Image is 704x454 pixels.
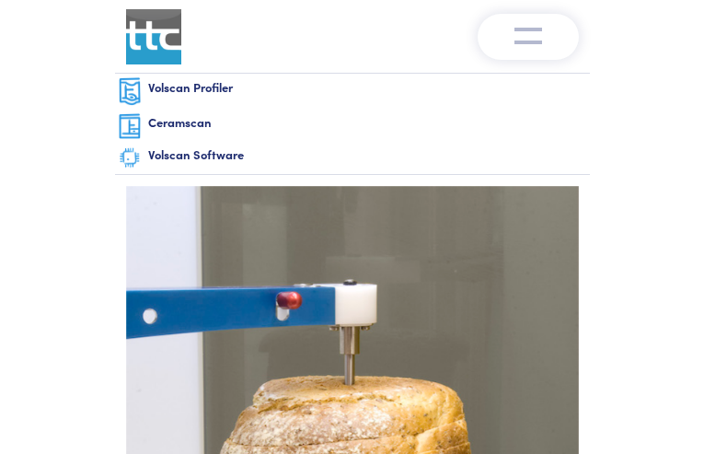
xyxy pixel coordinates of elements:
h6: Ceramscan [148,114,586,131]
a: Volscan Profiler [115,74,590,110]
h6: Volscan Profiler [148,79,586,96]
img: software-graphic.png [119,146,141,169]
img: ttc_logo_1x1_v1.0.png [126,9,181,64]
img: ceramscan-nav.png [119,113,141,139]
button: Toggle navigation [478,14,579,60]
img: menu-v1.0.png [514,23,542,45]
h6: Volscan Software [148,146,586,163]
a: Ceramscan [115,110,590,143]
img: volscan-nav.png [119,77,141,106]
a: Volscan Software [115,143,590,174]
